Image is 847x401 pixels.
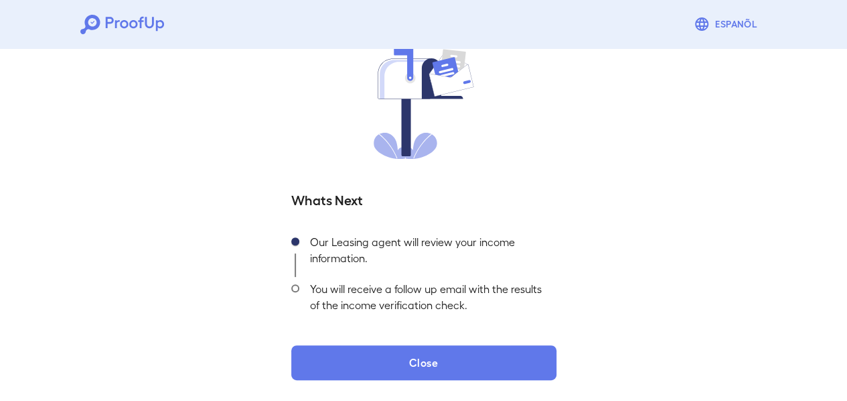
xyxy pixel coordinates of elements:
div: Our Leasing agent will review your income information. [299,230,556,277]
div: You will receive a follow up email with the results of the income verification check. [299,277,556,324]
h5: Whats Next [291,190,556,209]
img: received.svg [374,46,474,159]
button: Espanõl [688,11,767,38]
button: Close [291,345,556,380]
